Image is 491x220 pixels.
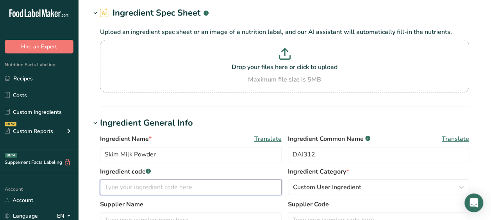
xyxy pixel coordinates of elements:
[5,122,16,126] div: NEW
[464,193,483,212] div: Open Intercom Messenger
[100,117,193,130] div: Ingredient General Info
[5,153,17,158] div: BETA
[100,134,152,144] span: Ingredient Name
[442,134,469,144] span: Translate
[5,127,53,135] div: Custom Reports
[102,62,467,72] p: Drop your files here or click to upload
[293,183,361,192] span: Custom User Ingredient
[288,179,470,195] button: Custom User Ingredient
[100,7,209,20] h2: Ingredient Spec Sheet
[288,200,470,209] label: Supplier Code
[288,134,370,144] span: Ingredient Common Name
[288,167,470,176] label: Ingredient Category
[100,167,282,176] label: Ingredient code
[100,27,469,37] p: Upload an ingredient spec sheet or an image of a nutrition label, and our AI assistant will autom...
[100,147,282,162] input: Type your ingredient name here
[288,147,470,162] input: Type an alternate ingredient name if you have
[102,75,467,84] div: Maximum file size is 5MB
[100,179,282,195] input: Type your ingredient code here
[254,134,282,144] span: Translate
[5,40,73,53] button: Hire an Expert
[100,200,282,209] label: Supplier Name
